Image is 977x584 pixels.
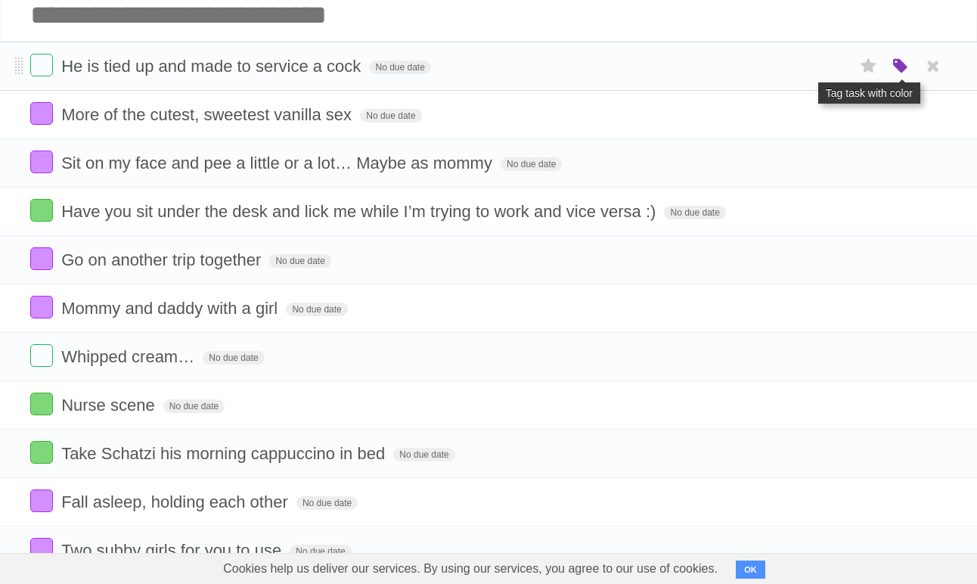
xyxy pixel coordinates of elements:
label: Star task [854,54,883,79]
span: More of the cutest, sweetest vanilla sex [61,105,355,124]
span: No due date [369,61,430,74]
span: Have you sit under the desk and lick me while I’m trying to work and vice versa :) [61,202,659,221]
label: Done [30,441,53,464]
span: No due date [360,109,421,123]
label: Done [30,102,53,125]
label: Done [30,296,53,318]
span: Take Schatzi his morning cappuccino in bed [61,444,389,463]
span: No due date [269,254,330,268]
label: Star task [854,102,883,127]
span: No due date [163,399,225,413]
label: Star task [854,296,883,321]
span: No due date [203,351,264,365]
label: Star task [854,344,883,369]
span: He is tied up and made to service a cock [61,57,364,76]
label: Done [30,247,53,270]
span: No due date [290,545,351,558]
label: Star task [854,151,883,176]
span: Whipped cream… [61,347,198,366]
label: Done [30,151,53,173]
label: Done [30,489,53,512]
label: Done [30,199,53,222]
label: Star task [854,393,883,418]
label: Done [30,538,53,561]
label: Star task [854,489,883,514]
span: Nurse scene [61,396,159,415]
label: Done [30,344,53,367]
span: No due date [286,303,347,316]
span: No due date [393,448,454,461]
button: OK [736,561,765,579]
span: Two subby girls for you to use [61,541,285,560]
label: Done [30,393,53,415]
label: Star task [854,538,883,563]
span: Mommy and daddy with a girl [61,299,281,318]
span: Sit on my face and pee a little or a lot… Maybe as mommy [61,154,496,172]
label: Star task [854,199,883,224]
span: No due date [296,496,358,510]
label: Star task [854,247,883,272]
label: Done [30,54,53,76]
span: Go on another trip together [61,250,265,269]
label: Star task [854,441,883,466]
span: Cookies help us deliver our services. By using our services, you agree to our use of cookies. [208,554,733,584]
span: Fall asleep, holding each other [61,492,292,511]
span: No due date [664,206,725,219]
span: No due date [501,157,562,171]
